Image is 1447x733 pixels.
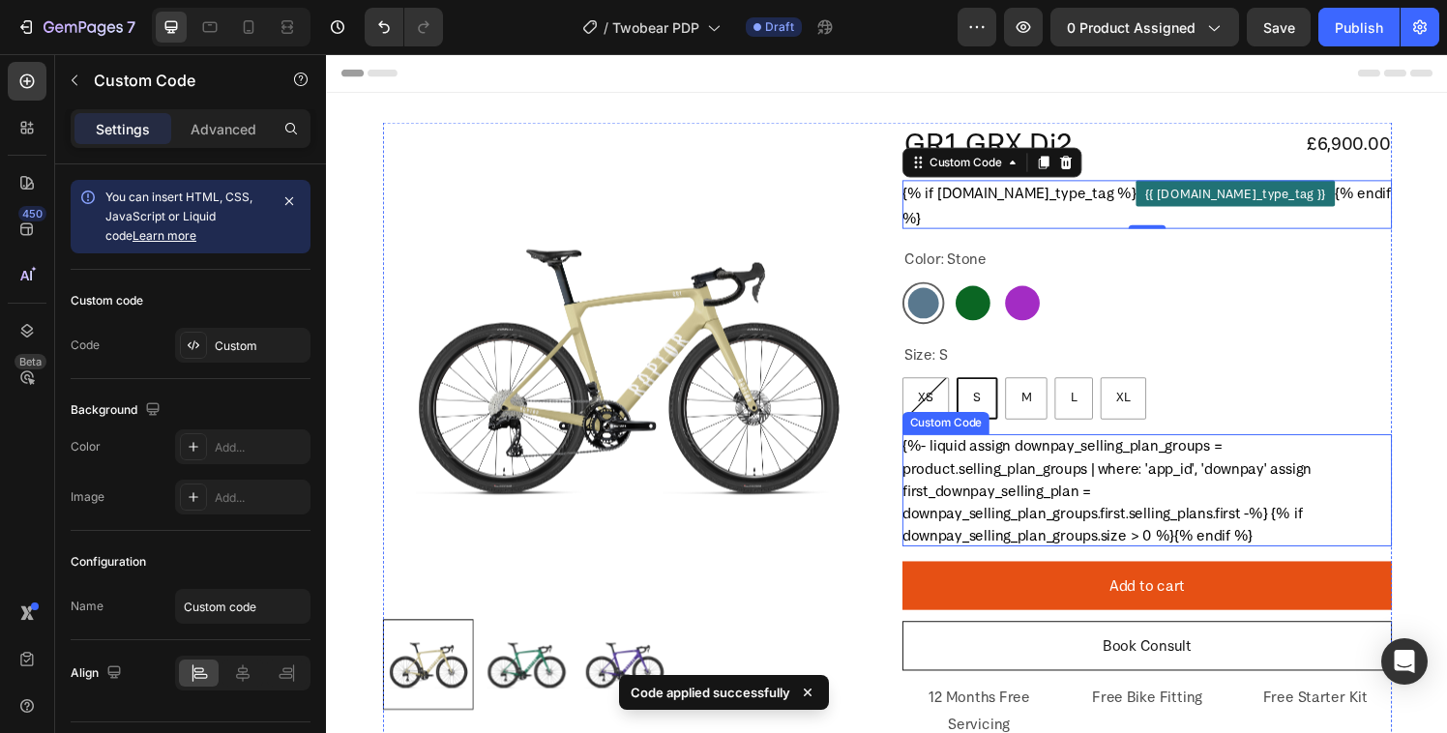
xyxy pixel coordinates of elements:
[612,17,699,38] span: Twobear PDP
[191,119,256,139] p: Advanced
[71,438,101,455] div: Color
[133,228,196,243] a: Learn more
[71,488,104,506] div: Image
[631,683,790,702] p: Code applied successfully
[326,54,1447,733] iframe: Design area
[857,73,1103,112] div: £6,900.00
[8,8,144,46] button: 7
[770,346,777,364] span: L
[94,69,258,92] p: Custom Code
[804,599,896,627] div: Rich Text Editor. Editing area: main
[604,17,608,38] span: /
[71,337,100,354] div: Code
[765,18,794,36] span: Draft
[1335,17,1383,38] div: Publish
[1067,17,1196,38] span: 0 product assigned
[600,373,682,391] div: Custom Code
[811,537,889,565] div: Add to cart
[596,196,685,228] legend: Color: Stone
[596,525,1103,576] button: Add to cart
[596,587,1103,638] button: <p>Book Consult</p>
[946,652,1101,680] p: Free Starter Kit
[596,71,842,115] h2: GR1 GRX Di2
[96,119,150,139] p: Settings
[71,292,143,309] div: Custom code
[1318,8,1400,46] button: Publish
[596,394,1103,510] div: {%- liquid assign downpay_selling_plan_groups = product.selling_plan_groups | where: 'app_id', 'd...
[71,598,103,615] div: Name
[838,131,1044,158] span: {{ [DOMAIN_NAME]_type_tag }}
[1381,638,1428,685] div: Open Intercom Messenger
[18,206,46,221] div: 450
[127,15,135,39] p: 7
[71,397,164,424] div: Background
[365,8,443,46] div: Undo/Redo
[71,553,146,571] div: Configuration
[596,131,1103,181] div: {% if [DOMAIN_NAME]_type_tag %} {% endif %}
[944,650,1103,682] div: Rich Text Editor. Editing area: main
[71,660,126,687] div: Align
[770,650,929,682] div: Rich Text Editor. Editing area: main
[596,295,644,327] legend: Size: S
[598,652,753,708] p: 12 Months Free Servicing
[669,346,677,364] span: S
[105,190,252,243] span: You can insert HTML, CSS, JavaScript or Liquid code
[1263,19,1295,36] span: Save
[772,652,927,680] p: Free Bike Fitting
[1050,8,1239,46] button: 0 product assigned
[15,354,46,369] div: Beta
[719,346,729,364] span: M
[804,599,896,627] p: Book Consult
[215,439,306,456] div: Add...
[596,650,754,710] div: Rich Text Editor. Editing area: main
[1247,8,1311,46] button: Save
[215,337,306,355] div: Custom
[215,489,306,507] div: Add...
[817,346,832,364] span: XL
[612,346,628,364] span: XS
[620,103,702,121] div: Custom Code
